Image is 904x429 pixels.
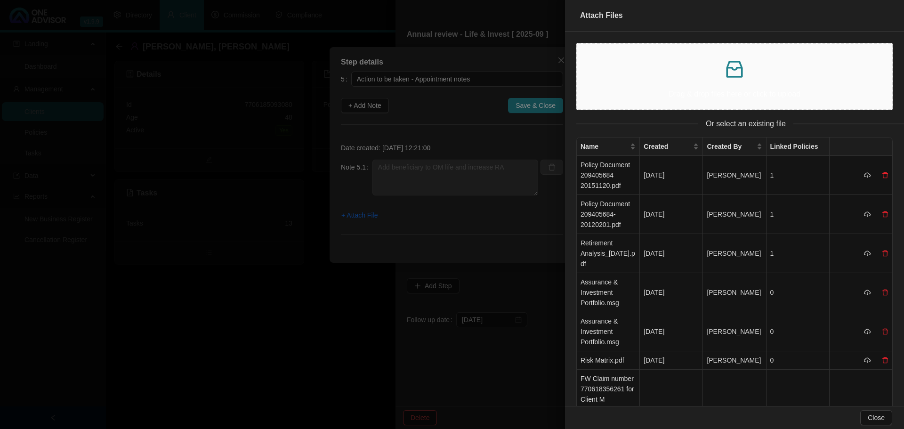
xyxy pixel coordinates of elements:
[577,273,640,312] td: Assurance & Investment Portfolio.msg
[882,357,888,364] span: delete
[707,210,761,218] span: [PERSON_NAME]
[698,118,793,130] span: Or select an existing file
[767,312,830,351] td: 0
[767,234,830,273] td: 1
[640,312,703,351] td: [DATE]
[864,328,871,335] span: cloud-download
[882,328,888,335] span: delete
[640,273,703,312] td: [DATE]
[640,234,703,273] td: [DATE]
[882,289,888,296] span: delete
[864,250,871,257] span: cloud-download
[585,88,884,100] p: Drag & drop files here or click to upload
[577,156,640,195] td: Policy Document 209405684 20151120.pdf
[864,172,871,178] span: cloud-download
[882,211,888,218] span: delete
[864,211,871,218] span: cloud-download
[707,171,761,179] span: [PERSON_NAME]
[723,58,746,81] span: inbox
[707,328,761,335] span: [PERSON_NAME]
[640,138,703,156] th: Created
[767,273,830,312] td: 0
[707,141,754,152] span: Created By
[882,172,888,178] span: delete
[707,289,761,296] span: [PERSON_NAME]
[640,195,703,234] td: [DATE]
[577,234,640,273] td: Retirement Analysis_[DATE].pdf
[707,356,761,364] span: [PERSON_NAME]
[577,44,892,109] span: inboxDrag & drop files here or click to upload
[577,195,640,234] td: Policy Document 209405684-20120201.pdf
[767,138,830,156] th: Linked Policies
[767,195,830,234] td: 1
[860,410,892,425] button: Close
[703,138,766,156] th: Created By
[581,141,628,152] span: Name
[707,250,761,257] span: [PERSON_NAME]
[767,156,830,195] td: 1
[580,11,623,19] span: Attach Files
[767,351,830,370] td: 0
[577,351,640,370] td: Risk Matrix.pdf
[577,312,640,351] td: Assurance & Investment Portfolio.msg
[640,156,703,195] td: [DATE]
[640,351,703,370] td: [DATE]
[864,289,871,296] span: cloud-download
[577,138,640,156] th: Name
[882,250,888,257] span: delete
[864,357,871,364] span: cloud-download
[868,413,885,423] span: Close
[644,141,691,152] span: Created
